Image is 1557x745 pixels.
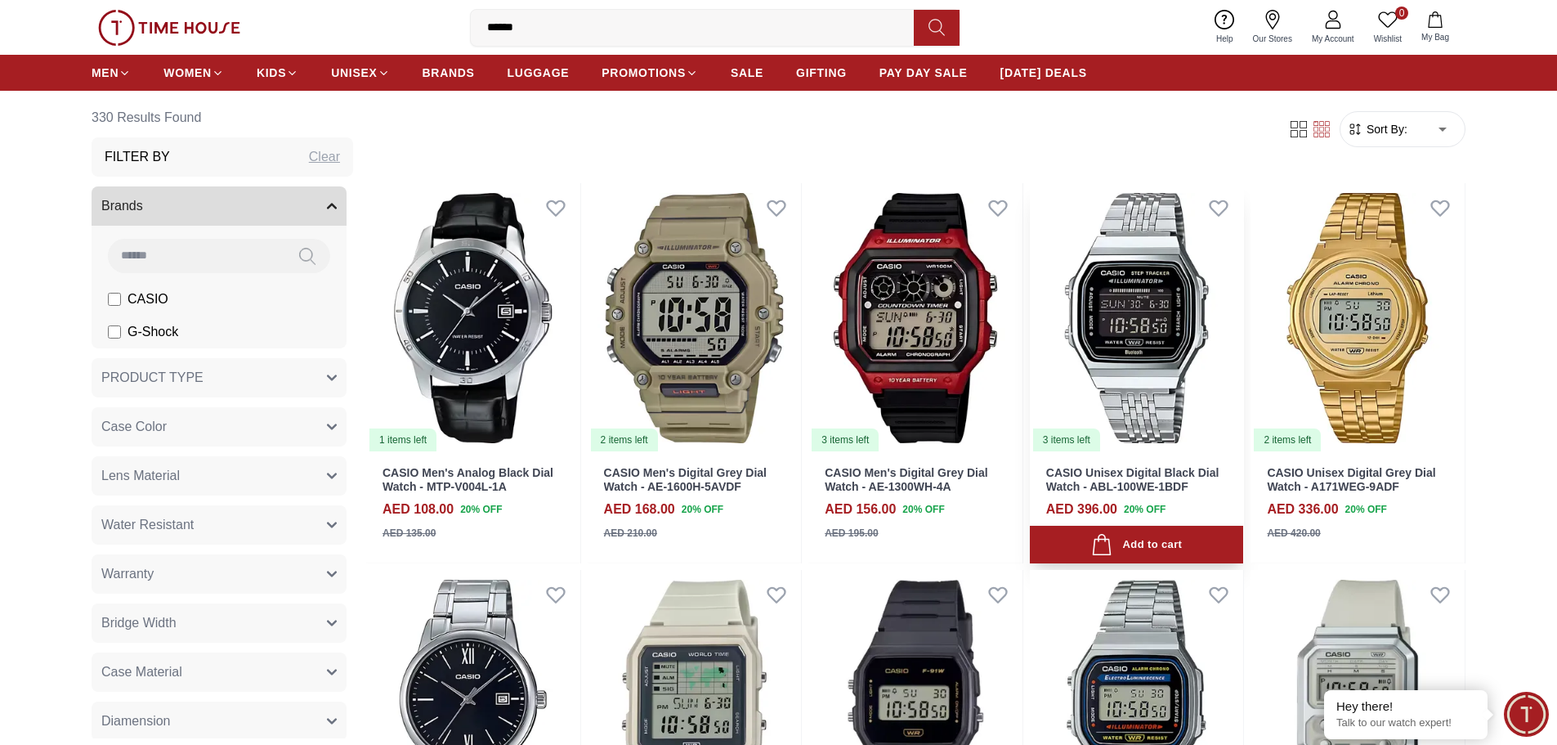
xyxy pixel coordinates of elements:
span: SALE [731,65,763,81]
button: PRODUCT TYPE [92,358,347,397]
span: BRANDS [423,65,475,81]
div: AED 195.00 [825,526,878,541]
img: CASIO Men's Digital Grey Dial Watch - AE-1300WH-4A [808,183,1022,453]
img: ... [98,10,240,46]
a: BRANDS [423,58,475,88]
span: 20 % OFF [902,502,944,517]
input: CASIO [108,293,121,306]
h4: AED 396.00 [1046,500,1117,519]
a: CASIO Men's Digital Grey Dial Watch - AE-1300WH-4A3 items left [808,183,1022,453]
span: Wishlist [1367,33,1408,45]
img: CASIO Men's Digital Grey Dial Watch - AE-1600H-5AVDF [588,183,802,453]
a: Help [1206,7,1243,48]
span: PROMOTIONS [602,65,686,81]
span: LUGGAGE [508,65,570,81]
div: AED 210.00 [604,526,657,541]
span: PAY DAY SALE [879,65,968,81]
a: 0Wishlist [1364,7,1412,48]
span: Our Stores [1246,33,1299,45]
div: 1 items left [369,429,436,451]
button: Case Color [92,407,347,447]
span: MEN [92,65,119,81]
button: Brands [92,186,347,226]
span: Brands [101,196,143,216]
a: CASIO Men's Digital Grey Dial Watch - AE-1600H-5AVDF [604,466,767,493]
span: UNISEX [331,65,377,81]
button: Warranty [92,554,347,594]
h4: AED 108.00 [383,500,454,519]
button: Lens Material [92,456,347,496]
h3: Filter By [105,147,170,167]
span: Bridge Width [101,613,177,633]
button: Water Resistant [92,505,347,545]
a: Our Stores [1243,7,1302,48]
span: Water Resistant [101,515,194,535]
div: 3 items left [1033,429,1100,451]
h4: AED 156.00 [825,500,896,519]
span: KIDS [257,65,286,81]
a: CASIO Unisex Digital Grey Dial Watch - A171WEG-9ADF2 items left [1251,183,1465,453]
a: UNISEX [331,58,389,88]
span: Case Color [101,417,167,437]
span: Diamension [101,711,170,731]
a: [DATE] DEALS [1000,58,1087,88]
input: G-Shock [108,325,121,339]
span: My Bag [1415,31,1456,43]
div: Clear [309,147,340,167]
h4: AED 168.00 [604,500,675,519]
span: WOMEN [163,65,212,81]
span: Help [1210,33,1240,45]
span: Sort By: [1363,121,1407,137]
a: PAY DAY SALE [879,58,968,88]
a: WOMEN [163,58,224,88]
span: [DATE] DEALS [1000,65,1087,81]
div: Add to cart [1091,534,1182,556]
a: CASIO Unisex Digital Grey Dial Watch - A171WEG-9ADF [1267,466,1435,493]
button: Case Material [92,653,347,692]
span: Case Material [101,662,182,682]
img: CASIO Men's Analog Black Dial Watch - MTP-V004L-1A [366,183,580,453]
span: CASIO [128,289,168,309]
a: CASIO Unisex Digital Black Dial Watch - ABL-100WE-1BDF3 items left [1030,183,1244,453]
div: AED 420.00 [1267,526,1320,541]
button: Diamension [92,702,347,741]
a: CASIO Men's Analog Black Dial Watch - MTP-V004L-1A1 items left [366,183,580,453]
div: 2 items left [1254,429,1321,451]
span: 20 % OFF [682,502,723,517]
a: KIDS [257,58,298,88]
a: CASIO Unisex Digital Black Dial Watch - ABL-100WE-1BDF [1046,466,1219,493]
a: CASIO Men's Digital Grey Dial Watch - AE-1600H-5AVDF2 items left [588,183,802,453]
span: PRODUCT TYPE [101,368,204,388]
a: CASIO Men's Digital Grey Dial Watch - AE-1300WH-4A [825,466,987,493]
span: 0 [1395,7,1408,20]
a: GIFTING [796,58,847,88]
a: SALE [731,58,763,88]
span: My Account [1305,33,1361,45]
a: MEN [92,58,131,88]
a: PROMOTIONS [602,58,698,88]
a: CASIO Men's Analog Black Dial Watch - MTP-V004L-1A [383,466,553,493]
span: Lens Material [101,466,180,486]
img: CASIO Unisex Digital Black Dial Watch - ABL-100WE-1BDF [1030,183,1244,453]
div: 3 items left [812,429,879,451]
img: CASIO Unisex Digital Grey Dial Watch - A171WEG-9ADF [1251,183,1465,453]
span: 20 % OFF [1124,502,1166,517]
button: Add to cart [1030,526,1244,564]
div: 2 items left [591,429,658,451]
span: Warranty [101,564,154,584]
h6: 330 Results Found [92,98,353,137]
a: LUGGAGE [508,58,570,88]
div: Hey there! [1336,698,1475,715]
span: 20 % OFF [1345,502,1387,517]
button: Sort By: [1347,121,1407,137]
div: Chat Widget [1504,692,1549,737]
button: My Bag [1412,8,1459,47]
div: AED 135.00 [383,526,436,541]
h4: AED 336.00 [1267,500,1338,519]
p: Talk to our watch expert! [1336,716,1475,730]
span: G-Shock [128,322,178,342]
span: 20 % OFF [460,502,502,517]
span: GIFTING [796,65,847,81]
button: Bridge Width [92,604,347,643]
